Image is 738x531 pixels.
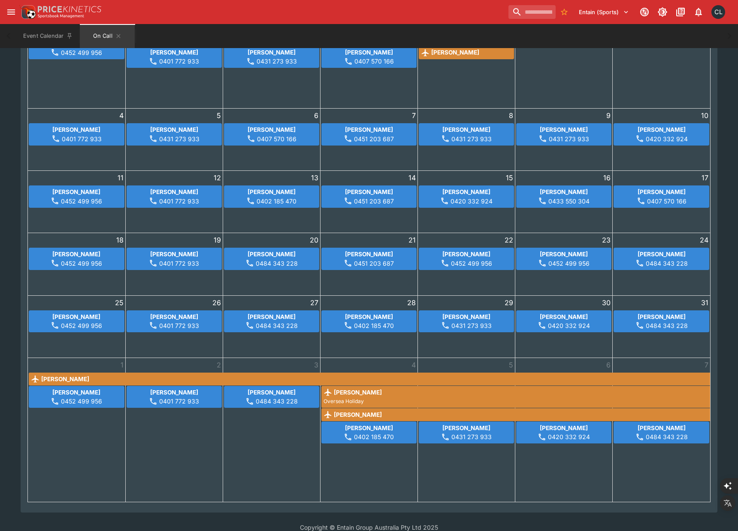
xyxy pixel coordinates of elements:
div: Josh Drayton on call 0431 273 933 [517,124,611,145]
b: [PERSON_NAME] [442,251,490,258]
div: Mitch Carter on call 0484 343 228 [614,422,709,443]
b: [PERSON_NAME] [431,48,479,57]
td: August 7, 2025 [320,109,417,171]
button: Toggle light/dark mode [655,4,670,20]
a: August 29, 2025 [503,296,515,309]
p: 0431 273 933 [257,57,297,66]
div: Tyler Yang on call 0401 772 933 [127,386,221,407]
td: September 5, 2025 [418,358,515,502]
td: August 6, 2025 [223,109,320,171]
input: search [508,5,556,19]
div: Jiahao Hao on call 0451 203 687 [322,124,416,145]
b: [PERSON_NAME] [52,313,100,320]
b: [PERSON_NAME] [248,126,296,133]
p: 0402 185 470 [257,197,296,206]
td: September 3, 2025 [223,358,320,502]
div: Wyman Chen on call 0452 499 956 [29,248,124,269]
div: Josh Drayton on call 0431 273 933 [224,46,319,67]
td: August 28, 2025 [320,295,417,358]
b: [PERSON_NAME] [638,251,686,258]
b: [PERSON_NAME] [52,126,100,133]
b: [PERSON_NAME] [41,375,89,383]
td: August 20, 2025 [223,233,320,295]
div: Mitch Carter on call 0484 343 228 [614,248,709,269]
td: August 12, 2025 [125,171,223,233]
button: Documentation [673,4,688,20]
p: 0401 772 933 [62,134,102,143]
div: Tyler Yang on call 0401 772 933 [127,311,221,332]
a: August 5, 2025 [215,109,223,122]
a: August 14, 2025 [407,171,417,185]
a: August 13, 2025 [309,171,320,185]
a: August 25, 2025 [113,296,125,309]
div: Tyler Yang on call 0401 772 933 [127,186,221,207]
p: 0431 273 933 [451,134,492,143]
button: Chad Liu [709,3,728,21]
td: August 15, 2025 [418,171,515,233]
img: Sportsbook Management [38,14,84,18]
a: August 26, 2025 [211,296,223,309]
b: [PERSON_NAME] [150,313,198,320]
div: Tofayel on call 0420 332 924 [614,124,709,145]
div: Wyman Chen on call 0452 499 956 [29,37,124,58]
button: Connected to PK [637,4,652,20]
div: Chad Liu [711,5,725,19]
p: 0402 185 470 [354,321,394,330]
b: [PERSON_NAME] [540,188,588,195]
td: August 9, 2025 [515,109,613,171]
div: Jiahao Hao on call 0451 203 687 [322,186,416,207]
a: August 22, 2025 [503,233,515,247]
p: 0451 203 687 [354,134,394,143]
a: August 18, 2025 [115,233,125,247]
p: 0452 499 956 [61,397,102,406]
b: [PERSON_NAME] [540,251,588,258]
p: 0407 570 166 [257,134,296,143]
p: 0401 772 933 [159,397,199,406]
p: 0431 273 933 [549,134,589,143]
div: Sergi Montanes on leave until 2025-08-02 [419,46,514,58]
span: Oversea Holiday [324,398,364,404]
td: August 31, 2025 [613,295,710,358]
a: August 10, 2025 [699,109,710,122]
td: August 11, 2025 [28,171,125,233]
b: [PERSON_NAME] [150,49,198,56]
div: Jiahao Hao on call 0451 203 687 [322,248,416,269]
td: August 18, 2025 [28,233,125,295]
p: 0420 332 924 [451,197,493,206]
b: [PERSON_NAME] [442,126,490,133]
td: August 4, 2025 [28,109,125,171]
td: August 14, 2025 [320,171,417,233]
button: On Call [80,24,135,48]
a: September 3, 2025 [312,358,320,372]
b: [PERSON_NAME] [540,425,588,431]
td: August 1, 2025 [418,9,515,109]
a: August 23, 2025 [600,233,612,247]
button: No Bookmarks [557,5,571,19]
a: August 9, 2025 [605,109,612,122]
b: [PERSON_NAME] [345,313,393,320]
div: Tyler Yang on call 0401 772 933 [127,248,221,269]
p: 0431 273 933 [451,321,492,330]
b: [PERSON_NAME] [638,126,686,133]
b: [PERSON_NAME] [150,188,198,195]
div: Sergi Montanes on call 0402 185 470 [224,186,319,207]
div: Sergi Montanes on call 0402 185 470 [322,311,416,332]
img: PriceKinetics Logo [19,3,36,21]
div: Micheal Lee on call 0407 570 166 [322,46,416,67]
p: 0452 499 956 [548,259,590,268]
td: August 30, 2025 [515,295,613,358]
td: July 29, 2025 [125,9,223,109]
td: August 23, 2025 [515,233,613,295]
a: August 21, 2025 [407,233,417,247]
td: August 3, 2025 [613,9,710,109]
button: open drawer [3,4,19,20]
td: September 1, 2025 [28,358,125,502]
b: [PERSON_NAME] [248,49,296,56]
a: August 7, 2025 [410,109,417,122]
p: 0484 343 228 [256,259,298,268]
b: [PERSON_NAME] [345,49,393,56]
td: August 17, 2025 [613,171,710,233]
div: Mitch Carter on call 0484 343 228 [224,311,319,332]
a: September 7, 2025 [703,358,710,372]
b: [PERSON_NAME] [442,313,490,320]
